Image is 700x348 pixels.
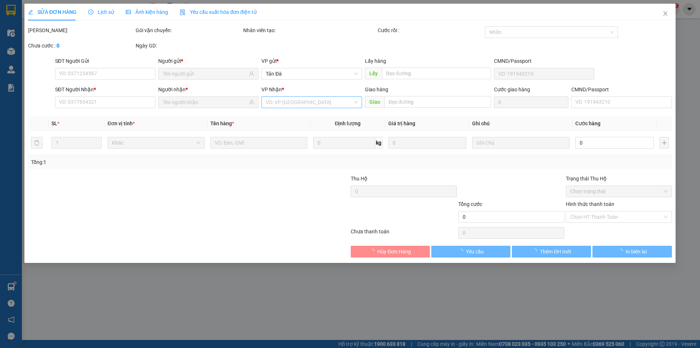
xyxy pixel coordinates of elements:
[350,227,458,240] div: Chưa thanh toán
[28,26,134,34] div: [PERSON_NAME]:
[384,96,491,108] input: Dọc đường
[626,248,647,256] span: In biên lai
[31,137,43,149] button: delete
[335,121,361,126] span: Định lượng
[28,42,134,50] div: Chưa cước :
[540,248,571,256] span: Thêm ĐH mới
[210,137,307,149] input: VD: Bàn, Ghế
[431,246,510,257] button: Yêu cầu
[31,158,270,166] div: Tổng: 1
[618,249,626,254] span: loading
[365,68,382,79] span: Lấy
[370,249,378,254] span: loading
[136,26,242,34] div: Gói vận chuyển:
[512,246,591,257] button: Thêm ĐH mới
[388,121,415,126] span: Giá trị hàng
[570,186,668,197] span: Chọn trạng thái
[458,249,466,254] span: loading
[28,9,33,15] span: edit
[210,121,234,126] span: Tên hàng
[57,43,59,49] b: 0
[532,249,540,254] span: loading
[163,98,248,106] input: Tên người nhận
[88,9,93,15] span: clock-circle
[163,70,248,78] input: Tên người gửi
[378,248,411,256] span: Hủy Đơn Hàng
[494,96,568,108] input: Cước giao hàng
[351,176,367,181] span: Thu Hộ
[55,57,155,65] div: SĐT Người Gửi
[51,121,57,126] span: SL
[365,87,388,92] span: Giao hàng
[655,4,676,24] button: Close
[136,42,242,50] div: Ngày GD:
[126,9,168,15] span: Ảnh kiện hàng
[262,57,362,65] div: VP gửi
[55,85,155,93] div: SĐT Người Nhận
[28,9,77,15] span: SỬA ĐƠN HÀNG
[88,9,114,15] span: Lịch sử
[112,137,200,148] span: Khác
[249,71,254,76] span: user
[494,87,530,92] label: Cước giao hàng
[365,58,386,64] span: Lấy hàng
[249,100,254,105] span: user
[470,116,572,131] th: Ghi chú
[566,201,614,207] label: Hình thức thanh toán
[243,26,376,34] div: Nhân viên tạo:
[466,248,484,256] span: Yêu cầu
[458,201,482,207] span: Tổng cước
[180,9,186,15] img: icon
[593,246,672,257] button: In biên lai
[378,26,484,34] div: Cước rồi :
[388,137,467,149] input: 0
[158,85,258,93] div: Người nhận
[660,137,669,149] button: plus
[375,137,382,149] span: kg
[158,57,258,65] div: Người gửi
[365,96,384,108] span: Giao
[266,68,358,79] span: Tản Đà
[180,9,257,15] span: Yêu cầu xuất hóa đơn điện tử
[566,175,672,183] div: Trạng thái Thu Hộ
[262,87,282,92] span: VP Nhận
[126,9,131,15] span: picture
[494,68,594,80] input: VD: 191943210
[571,85,672,93] div: CMND/Passport
[382,68,491,79] input: Dọc đường
[494,57,594,65] div: CMND/Passport
[351,246,430,257] button: Hủy Đơn Hàng
[472,137,569,149] input: Ghi Chú
[108,121,135,126] span: Đơn vị tính
[575,121,600,126] span: Cước hàng
[662,11,668,16] span: close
